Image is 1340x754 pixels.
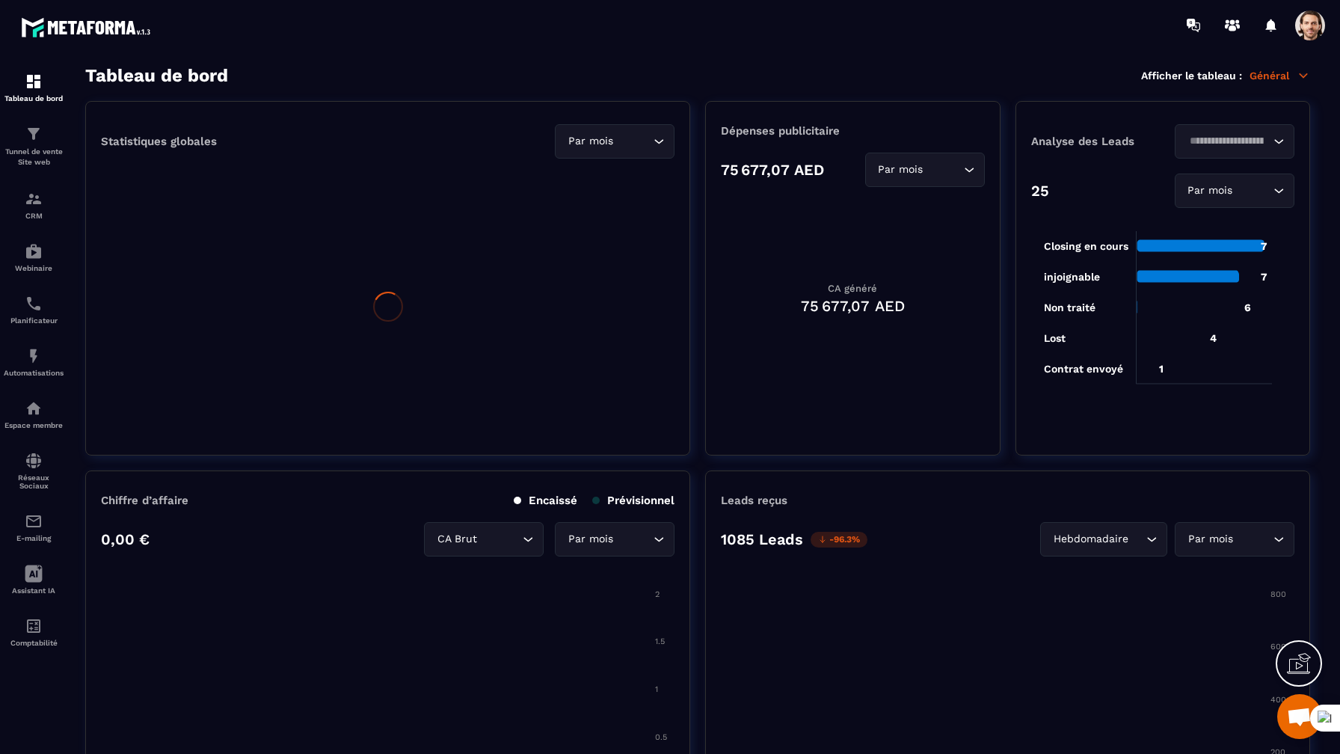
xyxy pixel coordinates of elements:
[101,530,150,548] p: 0,00 €
[655,732,667,742] tspan: 0.5
[1131,531,1143,548] input: Search for option
[1040,522,1167,557] div: Search for option
[4,586,64,595] p: Assistant IA
[1236,531,1270,548] input: Search for option
[1050,531,1131,548] span: Hebdomadaire
[25,512,43,530] img: email
[1270,695,1286,705] tspan: 400
[4,336,64,388] a: automationsautomationsAutomatisations
[101,494,188,507] p: Chiffre d’affaire
[865,153,985,187] div: Search for option
[21,13,156,41] img: logo
[25,617,43,635] img: accountant
[1043,363,1122,376] tspan: Contrat envoyé
[616,133,650,150] input: Search for option
[655,637,665,646] tspan: 1.5
[1250,69,1310,82] p: Général
[926,162,960,178] input: Search for option
[4,283,64,336] a: schedulerschedulerPlanificateur
[25,73,43,91] img: formation
[4,114,64,179] a: formationformationTunnel de vente Site web
[4,639,64,647] p: Comptabilité
[4,179,64,231] a: formationformationCRM
[1270,642,1286,652] tspan: 600
[4,421,64,429] p: Espace membre
[4,231,64,283] a: automationsautomationsWebinaire
[25,452,43,470] img: social-network
[4,473,64,490] p: Réseaux Sociaux
[1184,531,1236,548] span: Par mois
[25,347,43,365] img: automations
[4,212,64,220] p: CRM
[514,494,577,507] p: Encaissé
[1236,183,1270,199] input: Search for option
[1031,182,1049,200] p: 25
[721,161,824,179] p: 75 677,07 AED
[721,494,787,507] p: Leads reçus
[4,534,64,542] p: E-mailing
[4,441,64,501] a: social-networksocial-networkRéseaux Sociaux
[480,531,519,548] input: Search for option
[4,147,64,168] p: Tunnel de vente Site web
[1043,332,1065,344] tspan: Lost
[424,522,544,557] div: Search for option
[592,494,674,507] p: Prévisionnel
[1043,240,1128,253] tspan: Closing en cours
[4,94,64,102] p: Tableau de bord
[25,295,43,313] img: scheduler
[555,124,674,159] div: Search for option
[1175,522,1294,557] div: Search for option
[1031,135,1163,148] p: Analyse des Leads
[721,124,984,138] p: Dépenses publicitaire
[565,133,616,150] span: Par mois
[1184,133,1270,150] input: Search for option
[811,532,867,548] p: -96.3%
[85,65,228,86] h3: Tableau de bord
[4,369,64,377] p: Automatisations
[434,531,480,548] span: CA Brut
[101,135,217,148] p: Statistiques globales
[4,501,64,554] a: emailemailE-mailing
[616,531,650,548] input: Search for option
[1043,301,1095,313] tspan: Non traité
[655,589,660,599] tspan: 2
[25,399,43,417] img: automations
[25,242,43,260] img: automations
[4,61,64,114] a: formationformationTableau de bord
[721,530,803,548] p: 1085 Leads
[4,264,64,272] p: Webinaire
[565,531,616,548] span: Par mois
[4,316,64,325] p: Planificateur
[1270,589,1286,599] tspan: 800
[1184,183,1236,199] span: Par mois
[875,162,926,178] span: Par mois
[1141,70,1242,82] p: Afficher le tableau :
[1277,694,1322,739] div: Mở cuộc trò chuyện
[1175,124,1294,159] div: Search for option
[4,606,64,658] a: accountantaccountantComptabilité
[25,190,43,208] img: formation
[4,554,64,606] a: Assistant IA
[1175,174,1294,208] div: Search for option
[655,684,658,694] tspan: 1
[1043,271,1099,283] tspan: injoignable
[4,388,64,441] a: automationsautomationsEspace membre
[555,522,674,557] div: Search for option
[25,125,43,143] img: formation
